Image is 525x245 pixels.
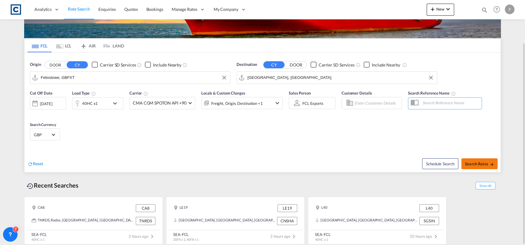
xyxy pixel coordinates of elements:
md-icon: Unchecked: Ignores neighbouring ports when fetching rates.Checked : Includes neighbouring ports w... [402,63,407,67]
div: SEA-FCL [173,232,199,237]
span: Reset [33,161,43,166]
div: Freight Origin Destination Factory Stuffing [211,99,263,108]
span: Show All [476,182,495,189]
md-icon: icon-plus 400-fg [429,5,436,13]
span: Sales Person [289,91,311,95]
recent-search-card: L40 L40[GEOGRAPHIC_DATA], [GEOGRAPHIC_DATA], [GEOGRAPHIC_DATA], [GEOGRAPHIC_DATA], [GEOGRAPHIC_DA... [308,197,447,244]
span: Rate Search [68,6,90,11]
span: Locals & Custom Charges [201,91,245,95]
md-icon: icon-chevron-right [290,233,297,240]
md-pagination-wrapper: Use the left and right arrow keys to navigate between tabs [27,39,124,52]
span: 2 hours ago [270,234,297,239]
md-icon: icon-backup-restore [27,182,34,190]
span: 20 hours ago [410,234,439,239]
div: icon-refreshReset [27,161,43,167]
md-icon: icon-chevron-right [432,233,439,240]
md-tab-item: LAND [100,39,124,52]
md-icon: Your search will be saved by the below given name [451,91,456,96]
md-checkbox: Checkbox No Ink [145,62,181,68]
md-icon: icon-arrow-right [490,162,494,166]
div: Carrier SD Services [100,62,136,68]
div: SEA-FCL [315,232,330,237]
span: Load Type [72,91,96,95]
span: 40HC x 1 [31,237,44,241]
input: Search Reference Name [419,98,482,107]
div: 40HC x1 [82,99,98,108]
div: CA8 [136,204,155,212]
md-datepicker: Select [30,109,34,117]
div: SGSIN [419,217,439,225]
md-tab-item: FCL [27,39,52,52]
span: Cut Off Date [30,91,52,95]
button: CY [263,61,285,68]
div: Freight Origin Destination Factory Stuffingicon-chevron-down [201,97,283,109]
md-icon: Unchecked: Search for CY (Container Yard) services for all selected carriers.Checked : Search for... [137,63,142,67]
div: FCL Exports [302,101,323,106]
button: Clear Input [426,73,435,82]
span: 2 hours ago [129,234,156,239]
recent-search-card: CA8 CA8TNRDS, Rades, [GEOGRAPHIC_DATA], [GEOGRAPHIC_DATA], [GEOGRAPHIC_DATA] TNRDSSEA-FCL40HC x 1... [24,197,163,244]
span: Enquiries [98,7,116,12]
md-checkbox: Checkbox No Ink [310,62,355,68]
div: SGSIN, Singapore, Singapore, South East Asia, Asia Pacific [315,217,418,225]
div: F [505,5,514,14]
md-icon: The selected Trucker/Carrierwill be displayed in the rate results If the rates are from another f... [143,91,148,96]
span: Analytics [34,6,52,12]
div: 40HC x1icon-chevron-down [72,97,123,109]
div: CNSHA [277,217,297,225]
md-icon: icon-chevron-right [148,233,156,240]
div: Help [492,4,505,15]
span: My Company [214,6,238,12]
span: Help [492,4,502,15]
input: Enter Customer Details [355,98,400,108]
span: Customer Details [342,91,372,95]
md-input-container: Jebel Ali, AEJEA [237,72,437,84]
span: Destination [237,62,257,68]
span: Quotes [124,7,138,12]
md-icon: Unchecked: Ignores neighbouring ports when fetching rates.Checked : Includes neighbouring ports w... [183,63,187,67]
span: Origin [30,62,41,68]
md-select: Select Currency: £ GBPUnited Kingdom Pound [33,130,57,139]
span: Carrier [129,91,148,95]
span: 40HC x 1 [315,237,328,241]
button: CY [67,61,88,68]
div: Include Nearby [153,62,181,68]
img: 1fdb9190129311efbfaf67cbb4249bed.jpeg [9,3,23,16]
span: Search Currency [30,122,56,127]
div: SEA-FCL [31,232,47,237]
button: Search Ratesicon-arrow-right [461,158,498,169]
md-icon: icon-magnify [481,7,488,13]
span: Search Reference Name [408,91,456,95]
div: icon-magnify [481,7,488,16]
md-icon: icon-chevron-down [444,5,452,13]
button: Note: By default Schedule search will only considerorigin ports, destination ports and cut off da... [422,158,458,169]
div: CA8 [32,204,45,212]
button: DOOR [45,61,66,68]
input: Search by Port [41,73,227,82]
div: Origin DOOR CY Checkbox No InkUnchecked: Search for CY (Container Yard) services for all selected... [24,53,501,172]
md-icon: Unchecked: Search for CY (Container Yard) services for all selected carriers.Checked : Search for... [356,63,361,67]
div: LE19 [173,204,188,212]
div: L40 [315,204,327,212]
md-checkbox: Checkbox No Ink [92,62,136,68]
div: Recent Searches [24,179,81,192]
div: Carrier SD Services [319,62,355,68]
div: L40 [419,204,439,212]
span: New [429,7,452,11]
span: CMA CGM SPOTON API +90 [133,100,186,106]
input: Search by Port [247,73,434,82]
md-icon: icon-chevron-down [111,100,122,107]
md-checkbox: Checkbox No Ink [364,62,400,68]
div: Include Nearby [372,62,400,68]
md-icon: icon-refresh [27,161,33,167]
button: DOOR [285,61,307,68]
md-input-container: Felixstowe, GBFXT [30,72,230,84]
span: Bookings [146,7,163,12]
md-select: Sales Person: FCL Exports [302,99,324,108]
button: icon-plus 400-fgNewicon-chevron-down [427,4,454,16]
recent-search-card: LE19 LE19[GEOGRAPHIC_DATA], [GEOGRAPHIC_DATA], [GEOGRAPHIC_DATA], [GEOGRAPHIC_DATA] & [GEOGRAPHIC... [166,197,305,244]
md-icon: icon-information-outline [91,91,96,96]
div: [DATE] [30,97,66,110]
md-icon: icon-airplane [80,42,87,47]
